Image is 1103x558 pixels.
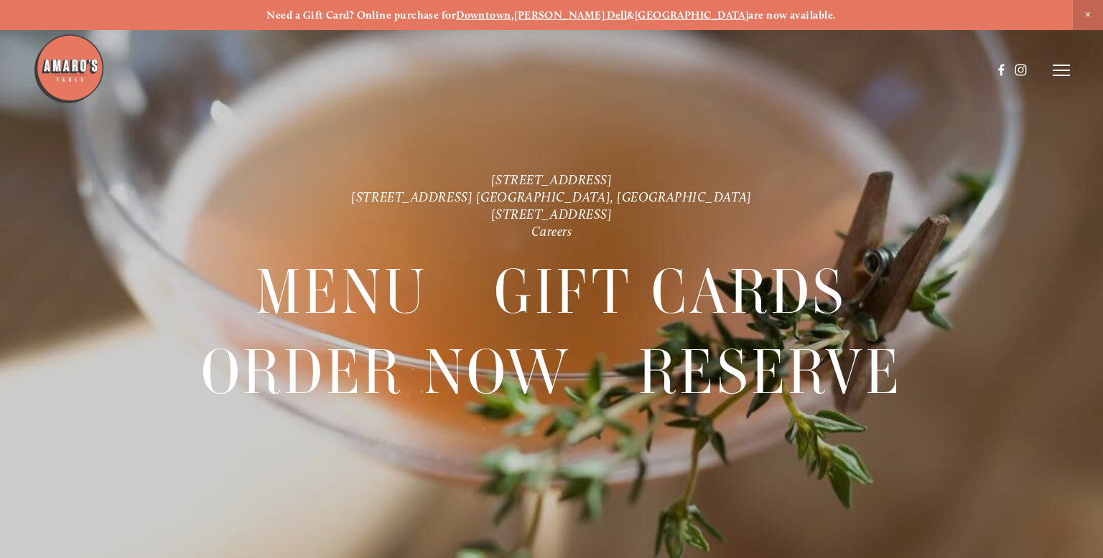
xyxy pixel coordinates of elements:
a: Order Now [201,332,572,412]
strong: & [627,9,634,22]
img: Amaro's Table [33,33,105,105]
a: [STREET_ADDRESS] [491,172,613,188]
a: Gift Cards [494,252,847,331]
a: Downtown [456,9,511,22]
a: [STREET_ADDRESS] [GEOGRAPHIC_DATA], [GEOGRAPHIC_DATA] [351,189,751,205]
span: Order Now [201,332,572,412]
a: [STREET_ADDRESS] [491,207,613,222]
a: [PERSON_NAME] Dell [514,9,627,22]
strong: Need a Gift Card? Online purchase for [266,9,456,22]
a: Reserve [638,332,902,412]
a: Menu [256,252,427,331]
a: Careers [531,224,572,240]
span: Reserve [638,332,902,412]
a: [GEOGRAPHIC_DATA] [635,9,749,22]
strong: , [511,9,514,22]
strong: are now available. [748,9,836,22]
